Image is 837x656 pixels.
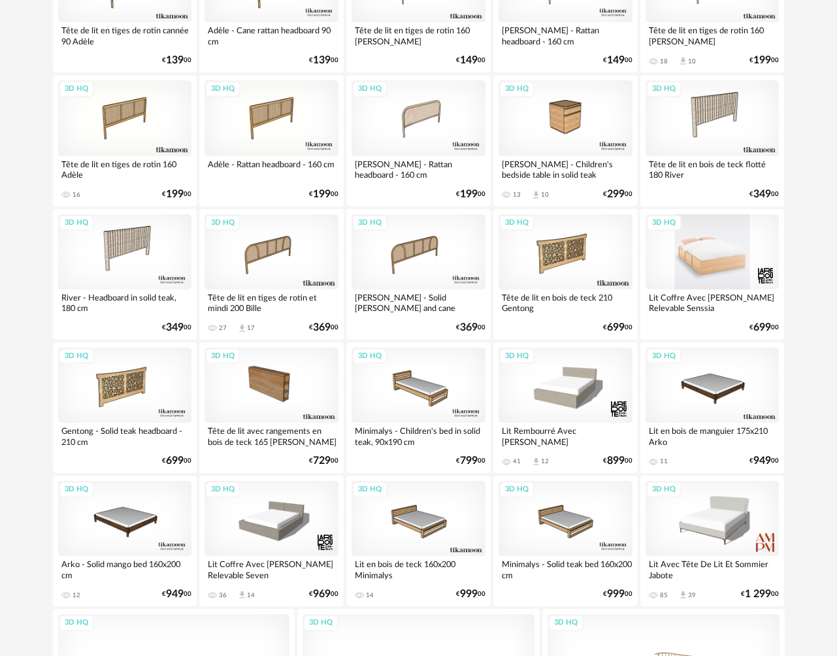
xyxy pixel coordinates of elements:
div: [PERSON_NAME] - Solid [PERSON_NAME] and cane headboard, 200 cm [352,289,485,316]
div: € 00 [162,590,191,599]
span: 199 [313,190,331,199]
div: 85 [660,591,668,599]
div: € 00 [309,590,338,599]
div: Lit Coffre Avec [PERSON_NAME] Relevable Seven [205,556,338,582]
div: Tête de lit en tiges de rotin 160 Adèle [58,156,192,182]
div: 10 [688,57,696,65]
div: € 00 [309,56,338,65]
a: 3D HQ Tête de lit en tiges de rotin 160 Adèle 16 €19900 [53,75,197,206]
a: 3D HQ Gentong - Solid teak headboard - 210 cm €69900 [53,342,197,473]
div: Tête de lit en tiges de rotin 160 [PERSON_NAME] [352,22,485,48]
div: 3D HQ [352,482,387,498]
span: Download icon [237,590,247,600]
a: 3D HQ Lit en bois de manguier 175x210 Arko 11 €94900 [640,342,785,473]
a: 3D HQ Tête de lit en tiges de rotin et mindi 200 Bille 27 Download icon 17 €36900 [199,209,344,340]
div: Tête de lit en bois de teck 210 Gentong [499,289,632,316]
div: 3D HQ [548,615,583,631]
div: Lit en bois de teck 160x200 Minimalys [352,556,485,582]
div: € 00 [603,56,632,65]
div: Adèle - Cane rattan headboard 90 cm [205,22,338,48]
div: Tête de lit avec rangements en bois de teck 165 [PERSON_NAME] [205,423,338,449]
div: Lit Rembourré Avec [PERSON_NAME] [499,423,632,449]
a: 3D HQ Minimalys - Solid teak bed 160x200 cm €99900 [493,476,638,606]
div: Tête de lit en tiges de rotin 160 [PERSON_NAME] [646,22,780,48]
span: 999 [607,590,625,599]
div: 3D HQ [499,482,534,498]
div: 3D HQ [499,348,534,365]
div: € 00 [456,323,485,332]
span: 949 [166,590,184,599]
div: 3D HQ [59,615,94,631]
div: 3D HQ [59,482,94,498]
div: 3D HQ [646,81,681,97]
span: 139 [166,56,184,65]
div: 3D HQ [646,482,681,498]
div: 12 [73,591,80,599]
div: 3D HQ [59,348,94,365]
span: 199 [460,190,478,199]
a: 3D HQ [PERSON_NAME] - Children's bedside table in solid teak 13 Download icon 10 €29900 [493,75,638,206]
div: 13 [513,191,521,199]
div: [PERSON_NAME] - Rattan headboard - 160 cm [499,22,632,48]
div: Arko - Solid mango bed 160x200 cm [58,556,192,582]
span: 369 [313,323,331,332]
div: 16 [73,191,80,199]
div: [PERSON_NAME] - Children's bedside table in solid teak [499,156,632,182]
div: € 00 [603,190,632,199]
a: 3D HQ [PERSON_NAME] - Rattan headboard - 160 cm €19900 [346,75,491,206]
div: 3D HQ [205,348,240,365]
span: 299 [607,190,625,199]
span: 1 299 [745,590,771,599]
div: 41 [513,457,521,465]
a: 3D HQ Tête de lit en bois de teck flotté 180 River €34900 [640,75,785,206]
span: Download icon [678,590,688,600]
div: € 00 [456,457,485,465]
span: 729 [313,457,331,465]
span: 969 [313,590,331,599]
div: € 00 [749,323,779,332]
div: € 00 [162,190,191,199]
a: 3D HQ [PERSON_NAME] - Solid [PERSON_NAME] and cane headboard, 200 cm €36900 [346,209,491,340]
span: 699 [166,457,184,465]
a: 3D HQ Lit Avec Tête De Lit Et Sommier Jabote 85 Download icon 39 €1 29900 [640,476,785,606]
span: Download icon [531,190,541,200]
div: € 00 [603,457,632,465]
span: 149 [460,56,478,65]
div: 36 [219,591,227,599]
div: [PERSON_NAME] - Rattan headboard - 160 cm [352,156,485,182]
div: € 00 [741,590,779,599]
div: € 00 [603,590,632,599]
a: 3D HQ Arko - Solid mango bed 160x200 cm 12 €94900 [53,476,197,606]
span: 349 [166,323,184,332]
div: € 00 [309,457,338,465]
div: 11 [660,457,668,465]
div: € 00 [456,56,485,65]
div: 3D HQ [646,348,681,365]
div: Lit Coffre Avec [PERSON_NAME] Relevable Senssia [646,289,780,316]
div: € 00 [309,323,338,332]
div: 3D HQ [205,482,240,498]
div: 10 [541,191,549,199]
span: 949 [753,457,771,465]
span: 369 [460,323,478,332]
span: 999 [460,590,478,599]
span: 349 [753,190,771,199]
a: 3D HQ Adèle - Rattan headboard - 160 cm €19900 [199,75,344,206]
a: 3D HQ Lit en bois de teck 160x200 Minimalys 14 €99900 [346,476,491,606]
a: 3D HQ Lit Coffre Avec [PERSON_NAME] Relevable Seven 36 Download icon 14 €96900 [199,476,344,606]
div: 3D HQ [205,215,240,231]
div: 39 [688,591,696,599]
span: Download icon [678,56,688,66]
span: 899 [607,457,625,465]
div: 3D HQ [59,81,94,97]
div: € 00 [162,56,191,65]
a: 3D HQ Tête de lit avec rangements en bois de teck 165 [PERSON_NAME] €72900 [199,342,344,473]
span: 199 [753,56,771,65]
a: 3D HQ Minimalys - Children's bed in solid teak, 90x190 cm €79900 [346,342,491,473]
div: € 00 [162,323,191,332]
div: 17 [247,324,255,332]
div: Minimalys - Children's bed in solid teak, 90x190 cm [352,423,485,449]
div: 27 [219,324,227,332]
div: Tête de lit en tiges de rotin cannée 90 Adèle [58,22,192,48]
div: 3D HQ [499,81,534,97]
